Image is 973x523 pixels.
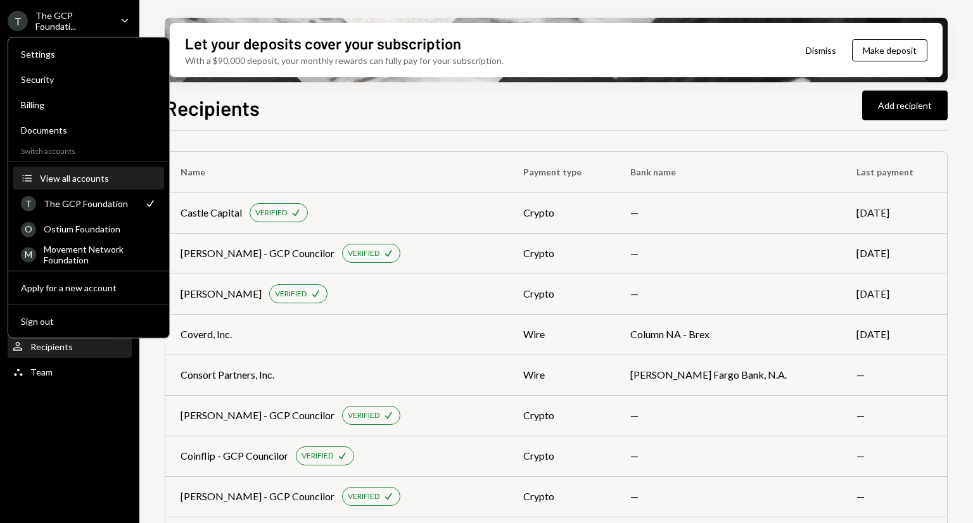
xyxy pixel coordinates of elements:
div: VERIFIED [348,248,379,259]
div: O [21,222,36,237]
div: Sign out [21,316,156,327]
div: crypto [523,408,600,423]
div: crypto [523,286,600,301]
a: Billing [13,93,164,116]
div: Castle Capital [181,205,242,220]
div: Recipients [30,341,73,352]
a: Team [8,360,132,383]
button: View all accounts [13,167,164,190]
div: VERIFIED [348,410,379,421]
th: Bank name [615,152,841,192]
td: — [615,192,841,233]
th: Payment type [508,152,615,192]
div: Consort Partners, Inc. [181,367,274,382]
button: Add recipient [862,91,948,120]
td: [DATE] [841,233,947,274]
div: Let your deposits cover your subscription [185,33,461,54]
div: crypto [523,448,600,463]
div: Apply for a new account [21,282,156,293]
td: [PERSON_NAME] Fargo Bank, N.A. [615,355,841,395]
div: The GCP Foundation [44,198,136,209]
div: Security [21,74,156,85]
a: Security [13,68,164,91]
button: Make deposit [852,39,927,61]
div: [PERSON_NAME] [181,286,262,301]
button: Dismiss [790,35,852,65]
div: [PERSON_NAME] - GCP Councilor [181,246,334,261]
td: — [615,274,841,314]
div: wire [523,367,600,382]
div: T [8,11,28,31]
td: — [841,355,947,395]
td: [DATE] [841,314,947,355]
div: View all accounts [40,173,156,184]
td: — [841,476,947,517]
a: Settings [13,42,164,65]
div: VERIFIED [275,289,307,299]
td: [DATE] [841,192,947,233]
a: Documents [13,118,164,141]
div: [PERSON_NAME] - GCP Councilor [181,489,334,504]
div: With a $90,000 deposit, your monthly rewards can fully pay for your subscription. [185,54,504,67]
div: wire [523,327,600,342]
div: Team [30,367,53,377]
div: [PERSON_NAME] - GCP Councilor [181,408,334,423]
div: Coverd, Inc. [181,327,232,342]
td: — [615,476,841,517]
button: Sign out [13,310,164,333]
div: Movement Network Foundation [44,244,156,265]
div: Switch accounts [8,144,169,156]
div: crypto [523,489,600,504]
div: VERIFIED [302,451,333,462]
div: Billing [21,99,156,110]
h1: Recipients [165,95,260,120]
div: M [21,247,36,262]
a: OOstium Foundation [13,217,164,240]
th: Last payment [841,152,947,192]
td: — [615,233,841,274]
th: Name [165,152,508,192]
td: [DATE] [841,274,947,314]
div: crypto [523,246,600,261]
td: — [615,436,841,476]
div: T [21,196,36,211]
td: Column NA - Brex [615,314,841,355]
div: Settings [21,49,156,60]
a: Recipients [8,335,132,358]
td: — [841,436,947,476]
div: Documents [21,125,156,135]
td: — [841,395,947,436]
div: The GCP Foundati... [35,10,110,32]
div: crypto [523,205,600,220]
button: Apply for a new account [13,277,164,299]
div: VERIFIED [348,491,379,502]
a: MMovement Network Foundation [13,243,164,265]
td: — [615,395,841,436]
div: Coinflip - GCP Councilor [181,448,288,463]
div: VERIFIED [255,208,287,218]
div: Ostium Foundation [44,224,156,234]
